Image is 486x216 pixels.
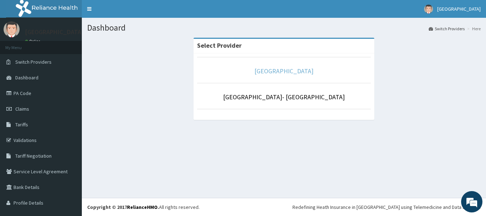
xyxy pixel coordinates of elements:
a: [GEOGRAPHIC_DATA] [254,67,313,75]
footer: All rights reserved. [82,198,486,216]
img: User Image [4,21,20,37]
span: [GEOGRAPHIC_DATA] [437,6,481,12]
a: [GEOGRAPHIC_DATA]- [GEOGRAPHIC_DATA] [223,93,345,101]
span: Claims [15,106,29,112]
img: User Image [424,5,433,14]
h1: Dashboard [87,23,481,32]
a: Switch Providers [429,26,465,32]
p: [GEOGRAPHIC_DATA] [25,29,84,35]
strong: Select Provider [197,41,242,49]
a: RelianceHMO [127,204,158,210]
a: Online [25,39,42,44]
span: Tariffs [15,121,28,128]
span: Tariff Negotiation [15,153,52,159]
span: Dashboard [15,74,38,81]
span: Switch Providers [15,59,52,65]
li: Here [465,26,481,32]
div: Redefining Heath Insurance in [GEOGRAPHIC_DATA] using Telemedicine and Data Science! [292,204,481,211]
strong: Copyright © 2017 . [87,204,159,210]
